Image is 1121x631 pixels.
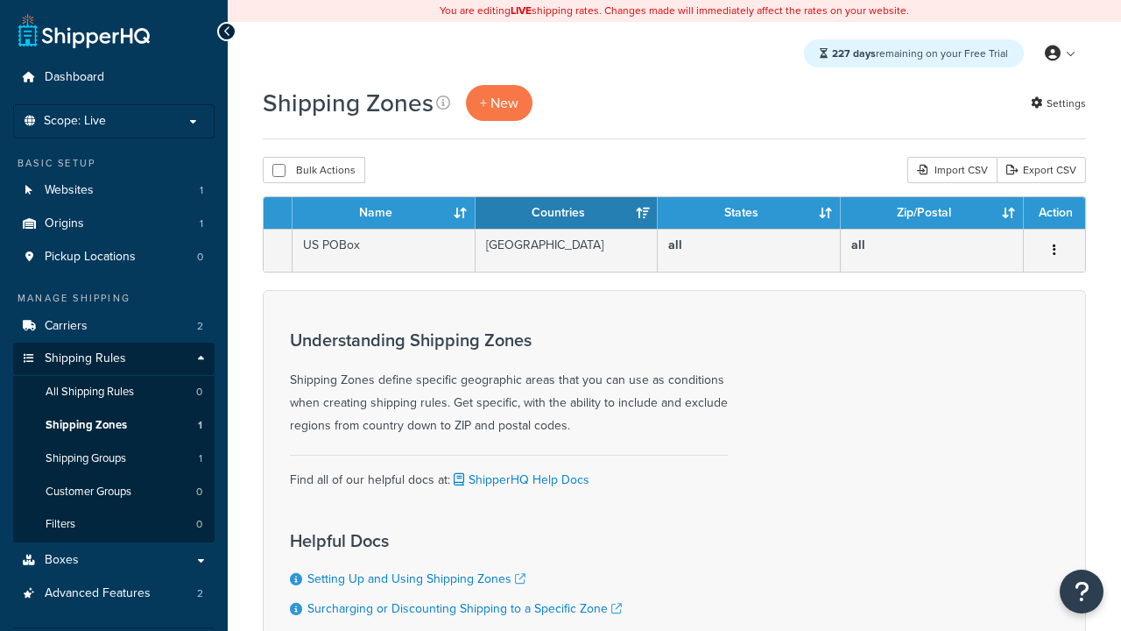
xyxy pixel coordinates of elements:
[997,157,1086,183] a: Export CSV
[450,471,589,489] a: ShipperHQ Help Docs
[197,319,203,334] span: 2
[13,208,215,240] li: Origins
[45,216,84,231] span: Origins
[200,216,203,231] span: 1
[45,553,79,568] span: Boxes
[46,385,134,400] span: All Shipping Rules
[13,476,215,508] a: Customer Groups 0
[46,451,126,466] span: Shipping Groups
[13,376,215,408] a: All Shipping Rules 0
[13,174,215,207] a: Websites 1
[13,508,215,541] li: Filters
[511,3,532,18] b: LIVE
[13,544,215,577] a: Boxes
[263,86,434,120] h1: Shipping Zones
[196,385,202,400] span: 0
[13,241,215,273] a: Pickup Locations 0
[13,443,215,475] a: Shipping Groups 1
[13,476,215,508] li: Customer Groups
[13,61,215,94] a: Dashboard
[13,376,215,408] li: All Shipping Rules
[13,343,215,542] li: Shipping Rules
[46,517,75,532] span: Filters
[1024,197,1085,229] th: Action
[290,455,728,492] div: Find all of our helpful docs at:
[263,157,365,183] button: Bulk Actions
[196,485,202,500] span: 0
[13,343,215,375] a: Shipping Rules
[13,291,215,306] div: Manage Shipping
[307,570,525,588] a: Setting Up and Using Shipping Zones
[290,330,728,350] h3: Understanding Shipping Zones
[13,156,215,171] div: Basic Setup
[307,599,622,618] a: Surcharging or Discounting Shipping to a Specific Zone
[480,93,518,113] span: + New
[197,250,203,265] span: 0
[13,208,215,240] a: Origins 1
[199,451,202,466] span: 1
[13,310,215,343] a: Carriers 2
[197,586,203,601] span: 2
[1031,91,1086,116] a: Settings
[45,351,126,366] span: Shipping Rules
[476,197,659,229] th: Countries: activate to sort column ascending
[13,409,215,442] a: Shipping Zones 1
[841,197,1024,229] th: Zip/Postal: activate to sort column ascending
[45,183,94,198] span: Websites
[13,409,215,442] li: Shipping Zones
[13,508,215,541] a: Filters 0
[13,443,215,475] li: Shipping Groups
[13,174,215,207] li: Websites
[907,157,997,183] div: Import CSV
[200,183,203,198] span: 1
[13,578,215,610] li: Advanced Features
[1060,570,1103,613] button: Open Resource Center
[832,46,876,61] strong: 227 days
[45,250,136,265] span: Pickup Locations
[18,13,150,48] a: ShipperHQ Home
[45,586,151,601] span: Advanced Features
[198,418,202,433] span: 1
[851,236,865,254] b: all
[13,310,215,343] li: Carriers
[45,319,88,334] span: Carriers
[13,578,215,610] a: Advanced Features 2
[466,85,532,121] a: + New
[804,39,1024,67] div: remaining on your Free Trial
[46,485,131,500] span: Customer Groups
[13,241,215,273] li: Pickup Locations
[293,229,476,272] td: US POBox
[476,229,659,272] td: [GEOGRAPHIC_DATA]
[196,517,202,532] span: 0
[45,70,104,85] span: Dashboard
[668,236,682,254] b: all
[46,418,127,433] span: Shipping Zones
[293,197,476,229] th: Name: activate to sort column ascending
[290,330,728,437] div: Shipping Zones define specific geographic areas that you can use as conditions when creating ship...
[658,197,841,229] th: States: activate to sort column ascending
[290,531,622,550] h3: Helpful Docs
[44,114,106,129] span: Scope: Live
